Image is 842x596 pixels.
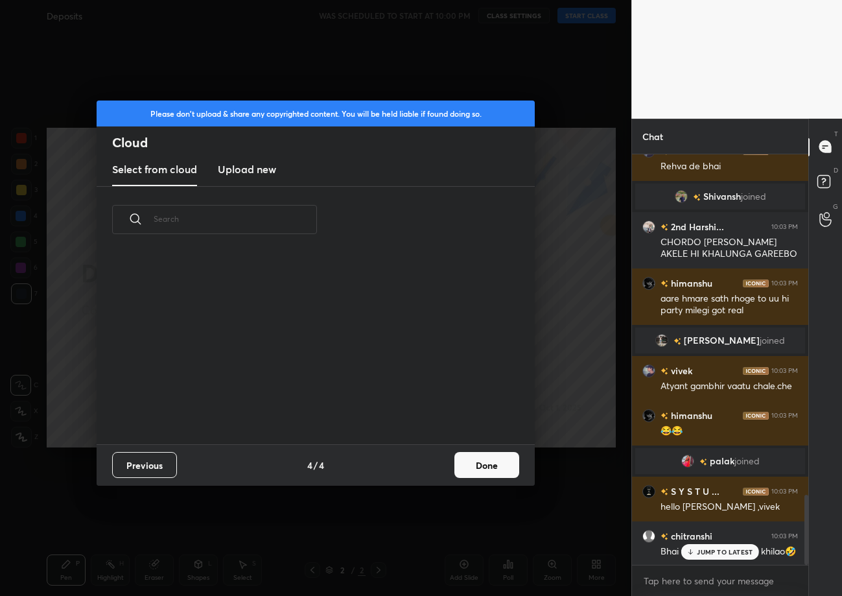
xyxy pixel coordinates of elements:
[710,456,734,466] span: palak
[760,335,785,346] span: joined
[642,364,655,377] img: cc3c1c84dcd340a9a7d6cdea15200c3c.jpg
[632,119,673,154] p: Chat
[632,154,808,566] div: grid
[675,190,688,203] img: 3
[661,380,798,393] div: Atyant gambhir vaatu chale.che
[154,191,317,246] input: Search
[771,366,798,374] div: 10:03 PM
[668,364,692,377] h6: vivek
[668,409,712,422] h6: himanshu
[834,129,838,139] p: T
[661,412,668,420] img: no-rating-badge.077c3623.svg
[668,484,719,498] h6: S Y S T U ...
[684,335,760,346] span: [PERSON_NAME]
[661,545,798,558] div: Bhai yrr mereko momos khilao🤣
[661,533,668,540] img: no-rating-badge.077c3623.svg
[661,236,798,261] div: CHORDO [PERSON_NAME] AKELE HI KHALUNGA GAREEBO
[112,134,535,151] h2: Cloud
[661,160,798,173] div: Rehva de bhai
[642,529,655,542] img: default.png
[642,484,655,497] img: f2d94adb272846f5b225aa3c0715d4ef.jpg
[699,458,707,465] img: no-rating-badge.077c3623.svg
[112,161,197,177] h3: Select from cloud
[661,224,668,231] img: no-rating-badge.077c3623.svg
[771,487,798,495] div: 10:03 PM
[697,548,753,556] p: JUMP TO LATEST
[642,220,655,233] img: ae5bc62a2f5849008747730a7edc51e8.jpg
[743,279,769,287] img: iconic-dark.1390631f.png
[743,487,769,495] img: iconic-dark.1390631f.png
[661,292,798,317] div: aare hmare sath rhoge to uu hi party milegi got real
[661,148,668,155] img: no-rating-badge.077c3623.svg
[673,337,681,344] img: no-rating-badge.077c3623.svg
[668,529,712,543] h6: chitranshi
[703,191,741,202] span: Shivansh
[771,279,798,287] div: 10:03 PM
[642,276,655,289] img: c9e278afab4b450cb2eb498552f0b02c.jpg
[771,411,798,419] div: 10:03 PM
[314,459,318,472] h4: /
[743,366,769,374] img: iconic-dark.1390631f.png
[741,191,766,202] span: joined
[661,425,798,438] div: 😂😂
[307,459,312,472] h4: 4
[97,101,535,126] div: Please don't upload & share any copyrighted content. You will be held liable if found doing so.
[771,147,798,154] div: 10:03 PM
[661,280,668,287] img: no-rating-badge.077c3623.svg
[97,249,519,444] div: grid
[771,222,798,230] div: 10:03 PM
[661,501,798,514] div: hello [PERSON_NAME] ,vivek
[743,411,769,419] img: iconic-dark.1390631f.png
[833,202,838,211] p: G
[319,459,324,472] h4: 4
[661,488,668,495] img: no-rating-badge.077c3623.svg
[454,452,519,478] button: Done
[668,220,724,233] h6: 2nd Harshi...
[218,161,276,177] h3: Upload new
[734,456,760,466] span: joined
[661,368,668,375] img: no-rating-badge.077c3623.svg
[743,147,769,154] img: iconic-dark.1390631f.png
[642,409,655,422] img: c9e278afab4b450cb2eb498552f0b02c.jpg
[668,276,712,290] h6: himanshu
[112,452,177,478] button: Previous
[834,165,838,175] p: D
[771,532,798,540] div: 10:03 PM
[693,193,701,200] img: no-rating-badge.077c3623.svg
[681,455,694,468] img: d605f0be7c6d496598a5dc1dfefed0b8.jpg
[655,334,668,347] img: 28ddd59292bb47439ab185f88253cc9a.jpg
